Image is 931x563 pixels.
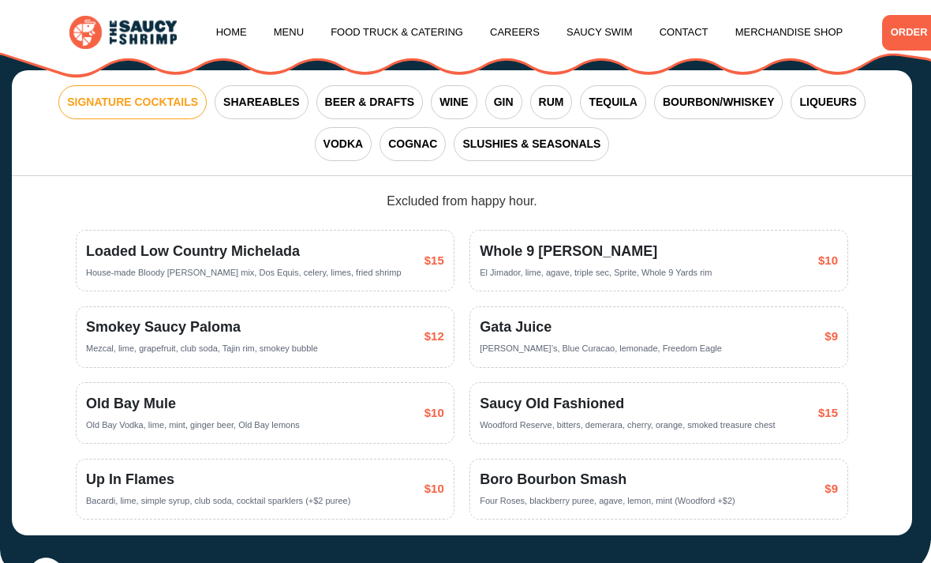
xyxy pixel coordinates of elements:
[480,496,735,505] span: Four Roses, blackberry puree, agave, lemon, mint (Woodford +$2)
[480,268,712,277] span: El Jimador, lime, agave, triple sec, Sprite, Whole 9 Yards rim
[480,469,735,490] span: Boro Bourbon Smash
[539,94,564,111] span: RUM
[580,85,645,119] button: TEQUILA
[323,136,364,152] span: VODKA
[86,343,318,353] span: Mezcal, lime, grapefruit, club soda, Tajin rim, smokey bubble
[216,2,247,62] a: Home
[424,404,444,422] span: $10
[325,94,415,111] span: BEER & DRAFTS
[86,420,300,430] span: Old Bay Vodka, lime, mint, ginger beer, Old Bay lemons
[480,241,712,262] span: Whole 9 [PERSON_NAME]
[735,2,843,62] a: Merchandise Shop
[494,94,514,111] span: GIN
[86,469,350,490] span: Up In Flames
[818,404,838,422] span: $15
[67,94,198,111] span: SIGNATURE COCKTAILS
[480,317,722,338] span: Gata Juice
[589,94,637,111] span: TEQUILA
[86,496,350,505] span: Bacardi, lime, simple syrup, club soda, cocktail sparklers (+$2 puree)
[824,480,838,498] span: $9
[660,2,709,62] a: Contact
[58,85,207,119] button: SIGNATURE COCKTAILS
[480,393,775,415] span: Saucy Old Fashioned
[824,328,838,346] span: $9
[799,94,856,111] span: LIQUEURS
[663,94,775,111] span: BOURBON/WHISKEY
[315,127,372,161] button: VODKA
[86,317,318,338] span: Smokey Saucy Paloma
[380,127,446,161] button: COGNAC
[86,268,402,277] span: House-made Bloody [PERSON_NAME] mix, Dos Equis, celery, limes, fried shrimp
[566,2,633,62] a: Saucy Swim
[86,241,402,262] span: Loaded Low Country Michelada
[424,328,444,346] span: $12
[274,2,304,62] a: Menu
[424,252,444,270] span: $15
[818,252,838,270] span: $10
[316,85,424,119] button: BEER & DRAFTS
[424,480,444,498] span: $10
[331,2,463,62] a: Food Truck & Catering
[480,420,775,430] span: Woodford Reserve, bitters, demerara, cherry, orange, smoked treasure chest
[454,127,609,161] button: SLUSHIES & SEASONALS
[223,94,299,111] span: SHAREABLES
[485,85,522,119] button: GIN
[530,85,573,119] button: RUM
[69,16,177,48] img: logo
[490,2,540,62] a: Careers
[791,85,865,119] button: LIQUEURS
[462,136,600,152] span: SLUSHIES & SEASONALS
[439,94,469,111] span: WINE
[215,85,308,119] button: SHAREABLES
[76,192,849,211] div: Excluded from happy hour.
[654,85,783,119] button: BOURBON/WHISKEY
[431,85,477,119] button: WINE
[86,393,300,415] span: Old Bay Mule
[388,136,437,152] span: COGNAC
[480,343,722,353] span: [PERSON_NAME]’s, Blue Curacao, lemonade, Freedom Eagle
